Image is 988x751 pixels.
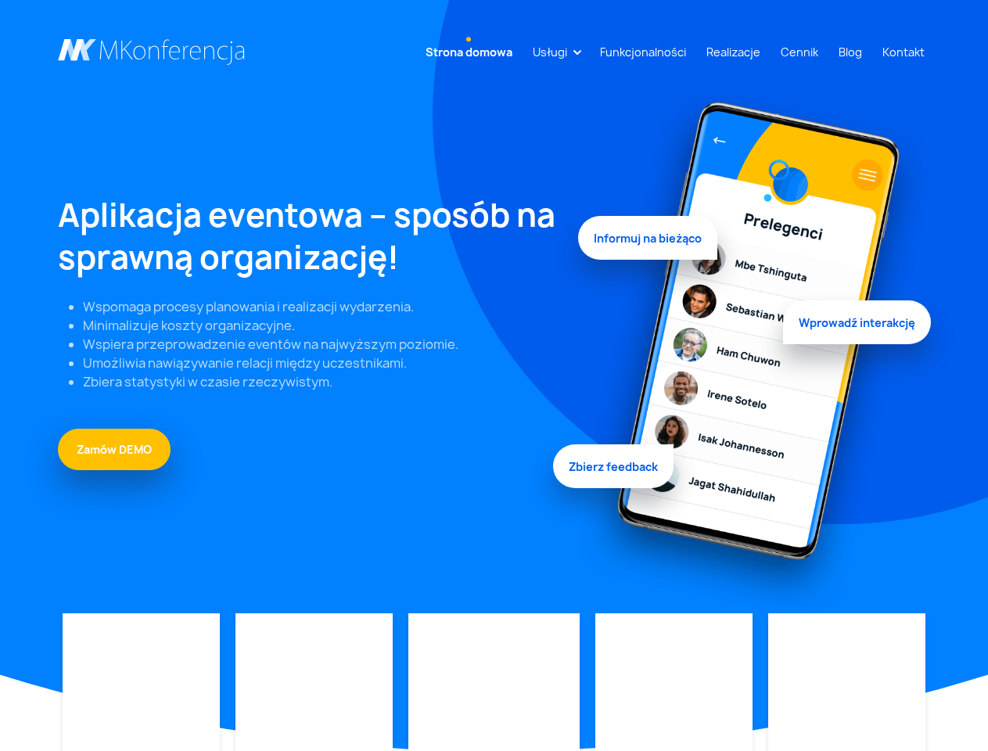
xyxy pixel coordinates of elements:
img: Graficzny element strony [578,88,931,613]
span: Wprowadź interakcję [783,296,931,340]
a: Cennik [774,38,825,66]
span: Informuj na bieżąco [578,221,717,264]
li: Umożliwia nawiązywanie relacji między uczestnikami. [83,354,559,372]
li: Minimalizuje koszty organizacyjne. [83,316,559,335]
h1: Aplikacja eventowa – sposób na sprawną organizację! [58,194,559,278]
a: Funkcjonalności [594,38,692,66]
a: Blog [832,38,868,66]
a: Zamów DEMO [58,429,171,470]
li: Wspiera przeprowadzenie eventów na najwyższym poziomie. [83,335,559,354]
a: Strona domowa [419,38,519,66]
a: Kontakt [876,38,931,66]
span: Zbierz feedback [553,440,674,484]
li: Wspomaga procesy planowania i realizacji wydarzenia. [83,297,559,316]
a: Usługi [526,38,573,66]
a: Realizacje [700,38,767,66]
li: Zbiera statystyki w czasie rzeczywistym. [83,372,559,391]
